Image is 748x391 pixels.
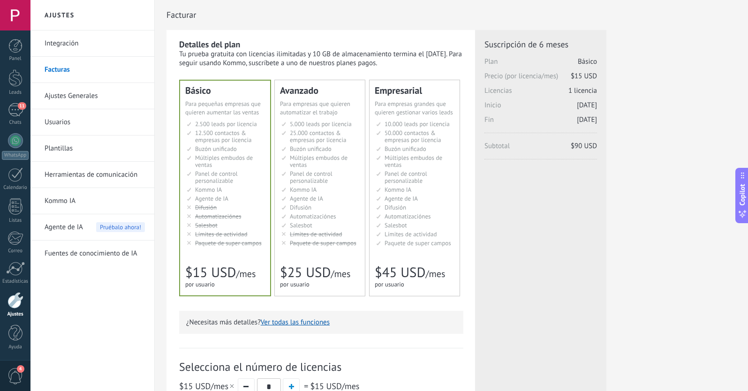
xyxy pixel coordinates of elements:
span: Salesbot [195,221,218,229]
a: Herramientas de comunicación [45,162,145,188]
li: Kommo IA [30,188,154,214]
span: 25.000 contactos & empresas por licencia [290,129,346,144]
a: Ajustes Generales [45,83,145,109]
span: Pruébalo ahora! [96,222,145,232]
span: Difusión [385,203,406,211]
span: Panel de control personalizable [290,170,332,185]
span: /mes [236,268,256,280]
div: Empresarial [375,86,454,95]
span: Paquete de super campos [385,239,451,247]
span: Buzón unificado [195,145,237,153]
li: Agente de IA [30,214,154,241]
span: Salesbot [290,221,312,229]
span: Kommo IA [195,186,222,194]
span: Para pequeñas empresas que quieren aumentar las ventas [185,100,261,116]
span: Difusión [195,203,217,211]
span: Automatizaciónes [195,212,242,220]
a: Integración [45,30,145,57]
span: Múltiples embudos de ventas [195,154,253,169]
div: Tu prueba gratuita con licencias ilimitadas y 10 GB de almacenamiento termina el [DATE]. Para seg... [179,50,463,68]
li: Ajustes Generales [30,83,154,109]
span: Difusión [290,203,311,211]
span: Límites de actividad [195,230,248,238]
span: /mes [425,268,445,280]
span: $15 USD [571,72,597,81]
span: Salesbot [385,221,407,229]
b: Detalles del plan [179,39,240,50]
span: por usuario [375,280,404,288]
span: 12.500 contactos & empresas por licencia [195,129,251,144]
span: [DATE] [577,115,597,124]
div: WhatsApp [2,151,29,160]
span: Agente de IA [45,214,83,241]
span: $25 USD [280,263,331,281]
span: 50.000 contactos & empresas por licencia [385,129,441,144]
button: Ver todas las funciones [261,318,330,327]
div: Panel [2,56,29,62]
li: Usuarios [30,109,154,135]
span: Múltiples embudos de ventas [385,154,442,169]
div: Chats [2,120,29,126]
span: Plan [484,57,597,72]
li: Integración [30,30,154,57]
span: Básico [578,57,597,66]
span: por usuario [280,280,310,288]
span: Para empresas que quieren automatizar el trabajo [280,100,350,116]
li: Herramientas de comunicación [30,162,154,188]
span: Paquete de super campos [290,239,356,247]
a: Usuarios [45,109,145,135]
span: Panel de control personalizable [195,170,238,185]
span: Kommo IA [290,186,317,194]
div: Ayuda [2,344,29,350]
span: Subtotal [484,142,597,156]
div: Calendario [2,185,29,191]
span: Automatizaciónes [385,212,431,220]
div: Avanzado [280,86,360,95]
div: Estadísticas [2,278,29,285]
span: Suscripción de 6 meses [484,39,597,50]
span: Panel de control personalizable [385,170,427,185]
span: Buzón unificado [385,145,426,153]
a: Kommo IA [45,188,145,214]
span: Kommo IA [385,186,411,194]
span: Facturar [166,10,196,20]
span: Fin [484,115,597,130]
div: Correo [2,248,29,254]
div: Ajustes [2,311,29,317]
span: Licencias [484,86,597,101]
span: Múltiples embudos de ventas [290,154,348,169]
span: $15 USD [185,263,236,281]
li: Facturas [30,57,154,83]
div: Básico [185,86,265,95]
span: Agente de IA [290,195,323,203]
span: Límites de actividad [290,230,342,238]
span: Límites de actividad [385,230,437,238]
span: Buzón unificado [290,145,332,153]
span: Selecciona el número de licencias [179,360,463,374]
span: 11 [18,102,26,110]
span: 4 [17,365,24,373]
span: Inicio [484,101,597,115]
li: Plantillas [30,135,154,162]
span: Agente de IA [385,195,418,203]
span: Precio (por licencia/mes) [484,72,597,86]
span: Copilot [738,184,747,206]
span: Para empresas grandes que quieren gestionar varios leads [375,100,453,116]
div: Leads [2,90,29,96]
span: por usuario [185,280,215,288]
p: ¿Necesitas más detalles? [186,318,456,327]
div: Listas [2,218,29,224]
span: /mes [331,268,350,280]
span: [DATE] [577,101,597,110]
span: 1 licencia [568,86,597,95]
span: Automatizaciónes [290,212,336,220]
a: Fuentes de conocimiento de IA [45,241,145,267]
a: Facturas [45,57,145,83]
span: 5.000 leads por licencia [290,120,352,128]
span: 10.000 leads por licencia [385,120,450,128]
span: 2.500 leads por licencia [195,120,257,128]
a: Agente de IA Pruébalo ahora! [45,214,145,241]
a: Plantillas [45,135,145,162]
span: Paquete de super campos [195,239,262,247]
li: Fuentes de conocimiento de IA [30,241,154,266]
